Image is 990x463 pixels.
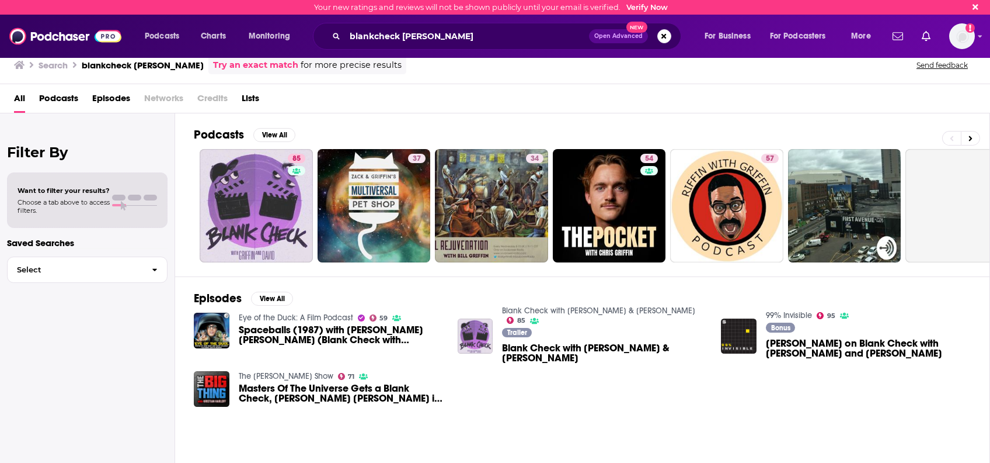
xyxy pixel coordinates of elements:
[589,29,648,43] button: Open AdvancedNew
[640,154,658,163] a: 54
[949,23,975,49] span: Logged in as jjomalley
[553,149,666,262] a: 54
[721,319,757,354] img: Roman Mars on Blank Check with Griffin and David
[517,318,525,323] span: 85
[197,89,228,113] span: Credits
[843,27,886,46] button: open menu
[817,312,835,319] a: 95
[239,325,444,345] span: Spaceballs (1987) with [PERSON_NAME] [PERSON_NAME] (Blank Check with [PERSON_NAME] & [PERSON_NAME])
[14,89,25,113] a: All
[379,316,388,321] span: 59
[249,28,290,44] span: Monitoring
[761,154,779,163] a: 57
[201,28,226,44] span: Charts
[888,26,908,46] a: Show notifications dropdown
[200,149,313,262] a: 85
[345,27,589,46] input: Search podcasts, credits, & more...
[626,3,668,12] a: Verify Now
[965,23,975,33] svg: Email not verified
[435,149,548,262] a: 34
[851,28,871,44] span: More
[913,60,971,70] button: Send feedback
[626,22,647,33] span: New
[949,23,975,49] img: User Profile
[771,324,790,331] span: Bonus
[766,310,812,320] a: 99% Invisible
[213,58,298,72] a: Try an exact match
[39,60,68,71] h3: Search
[288,154,305,163] a: 85
[193,27,233,46] a: Charts
[7,237,168,248] p: Saved Searches
[369,315,388,322] a: 59
[239,325,444,345] a: Spaceballs (1987) with Griffin Newman (Blank Check with Griffin & David)
[251,292,293,306] button: View All
[827,313,835,319] span: 95
[458,319,493,354] img: Blank Check with Griffin & David Trailer
[137,27,194,46] button: open menu
[7,257,168,283] button: Select
[194,371,229,407] img: Masters Of The Universe Gets a Blank Check, Griffin Newman in Studio! | The Big Thing
[318,149,431,262] a: 37
[696,27,765,46] button: open menu
[39,89,78,113] a: Podcasts
[301,58,402,72] span: for more precise results
[242,89,259,113] a: Lists
[766,338,971,358] span: [PERSON_NAME] on Blank Check with [PERSON_NAME] and [PERSON_NAME]
[239,383,444,403] a: Masters Of The Universe Gets a Blank Check, Griffin Newman in Studio! | The Big Thing
[144,89,183,113] span: Networks
[239,313,353,323] a: Eye of the Duck: A Film Podcast
[502,343,707,363] span: Blank Check with [PERSON_NAME] & [PERSON_NAME]
[502,343,707,363] a: Blank Check with Griffin & David Trailer
[348,374,354,379] span: 71
[770,28,826,44] span: For Podcasters
[324,23,692,50] div: Search podcasts, credits, & more...
[502,306,695,316] a: Blank Check with Griffin & David
[82,60,204,71] h3: blankcheck [PERSON_NAME]
[507,317,525,324] a: 85
[8,266,142,274] span: Select
[917,26,935,46] a: Show notifications dropdown
[766,153,774,165] span: 57
[526,154,543,163] a: 34
[9,25,121,47] img: Podchaser - Follow, Share and Rate Podcasts
[408,154,426,163] a: 37
[239,383,444,403] span: Masters Of The Universe Gets a Blank Check, [PERSON_NAME] [PERSON_NAME] in Studio! | The Big Thing
[413,153,421,165] span: 37
[92,89,130,113] a: Episodes
[194,127,244,142] h2: Podcasts
[18,198,110,215] span: Choose a tab above to access filters.
[645,153,653,165] span: 54
[766,338,971,358] a: Roman Mars on Blank Check with Griffin and David
[949,23,975,49] button: Show profile menu
[18,186,110,195] span: Want to filter your results?
[240,27,305,46] button: open menu
[292,153,301,165] span: 85
[7,144,168,161] h2: Filter By
[705,28,751,44] span: For Business
[194,313,229,348] img: Spaceballs (1987) with Griffin Newman (Blank Check with Griffin & David)
[194,291,293,306] a: EpisodesView All
[314,3,668,12] div: Your new ratings and reviews will not be shown publicly until your email is verified.
[194,127,295,142] a: PodcastsView All
[239,371,333,381] a: The Kristian Harloff Show
[507,329,527,336] span: Trailer
[253,128,295,142] button: View All
[594,33,643,39] span: Open Advanced
[338,373,355,380] a: 71
[670,149,783,262] a: 57
[531,153,539,165] span: 34
[194,291,242,306] h2: Episodes
[762,27,843,46] button: open menu
[145,28,179,44] span: Podcasts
